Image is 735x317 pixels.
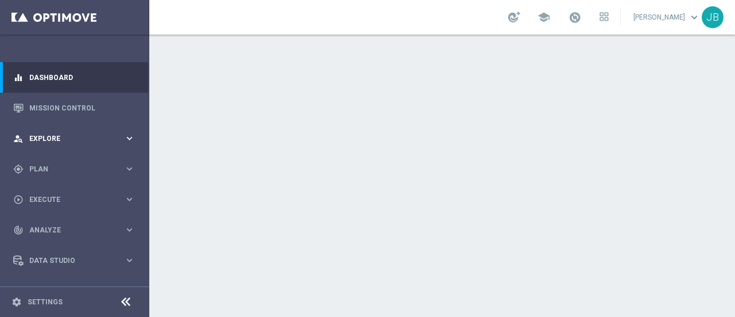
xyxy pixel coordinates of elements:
i: gps_fixed [13,164,24,174]
span: keyboard_arrow_down [688,11,701,24]
button: person_search Explore keyboard_arrow_right [13,134,136,143]
div: Plan [13,164,124,174]
i: keyboard_arrow_right [124,163,135,174]
div: Explore [13,133,124,144]
div: Optibot [13,276,135,306]
div: Data Studio [13,255,124,266]
a: Settings [28,299,63,305]
i: equalizer [13,72,24,83]
i: keyboard_arrow_right [124,224,135,235]
i: play_circle_outline [13,194,24,205]
a: Mission Control [29,93,135,123]
a: Optibot [29,276,135,306]
button: gps_fixed Plan keyboard_arrow_right [13,165,136,174]
span: Execute [29,196,124,203]
a: [PERSON_NAME]keyboard_arrow_down [632,9,702,26]
button: Data Studio keyboard_arrow_right [13,256,136,265]
div: JB [702,6,724,28]
div: Mission Control [13,93,135,123]
button: track_changes Analyze keyboard_arrow_right [13,226,136,235]
button: Mission Control [13,104,136,113]
span: school [537,11,550,24]
i: lightbulb [13,286,24,296]
span: Analyze [29,227,124,234]
i: person_search [13,133,24,144]
i: keyboard_arrow_right [124,255,135,266]
div: Analyze [13,225,124,235]
div: Dashboard [13,62,135,93]
span: Data Studio [29,257,124,264]
div: Execute [13,194,124,205]
span: Explore [29,135,124,142]
button: play_circle_outline Execute keyboard_arrow_right [13,195,136,204]
span: Plan [29,166,124,173]
i: track_changes [13,225,24,235]
i: keyboard_arrow_right [124,194,135,205]
button: equalizer Dashboard [13,73,136,82]
a: Dashboard [29,62,135,93]
i: settings [11,297,22,307]
i: keyboard_arrow_right [124,133,135,144]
